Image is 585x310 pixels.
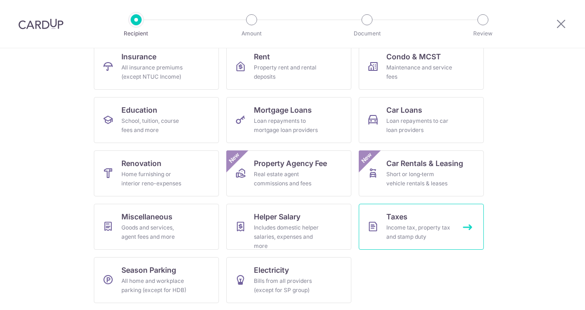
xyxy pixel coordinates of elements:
[359,44,484,90] a: Condo & MCSTMaintenance and service fees
[121,170,188,188] div: Home furnishing or interior reno-expenses
[121,264,176,276] span: Season Parking
[121,158,161,169] span: Renovation
[226,97,351,143] a: Mortgage LoansLoan repayments to mortgage loan providers
[386,63,453,81] div: Maintenance and service fees
[254,158,327,169] span: Property Agency Fee
[386,170,453,188] div: Short or long‑term vehicle rentals & leases
[102,29,170,38] p: Recipient
[386,104,422,115] span: Car Loans
[449,29,517,38] p: Review
[254,170,320,188] div: Real estate agent commissions and fees
[121,276,188,295] div: All home and workplace parking (except for HDB)
[94,97,219,143] a: EducationSchool, tuition, course fees and more
[359,97,484,143] a: Car LoansLoan repayments to car loan providers
[94,150,219,196] a: RenovationHome furnishing or interior reno-expenses
[226,44,351,90] a: RentProperty rent and rental deposits
[359,150,484,196] a: Car Rentals & LeasingShort or long‑term vehicle rentals & leasesNew
[254,276,320,295] div: Bills from all providers (except for SP group)
[254,104,312,115] span: Mortgage Loans
[254,116,320,135] div: Loan repayments to mortgage loan providers
[226,204,351,250] a: Helper SalaryIncludes domestic helper salaries, expenses and more
[254,264,289,276] span: Electricity
[18,18,63,29] img: CardUp
[333,29,401,38] p: Document
[121,104,157,115] span: Education
[254,211,300,222] span: Helper Salary
[121,116,188,135] div: School, tuition, course fees and more
[254,63,320,81] div: Property rent and rental deposits
[121,211,172,222] span: Miscellaneous
[386,158,463,169] span: Car Rentals & Leasing
[254,51,270,62] span: Rent
[254,223,320,251] div: Includes domestic helper salaries, expenses and more
[386,116,453,135] div: Loan repayments to car loan providers
[121,51,156,62] span: Insurance
[386,211,407,222] span: Taxes
[359,204,484,250] a: TaxesIncome tax, property tax and stamp duty
[94,257,219,303] a: Season ParkingAll home and workplace parking (except for HDB)
[227,150,242,166] span: New
[226,150,351,196] a: Property Agency FeeReal estate agent commissions and feesNew
[121,223,188,241] div: Goods and services, agent fees and more
[386,223,453,241] div: Income tax, property tax and stamp duty
[226,257,351,303] a: ElectricityBills from all providers (except for SP group)
[94,204,219,250] a: MiscellaneousGoods and services, agent fees and more
[218,29,286,38] p: Amount
[121,63,188,81] div: All insurance premiums (except NTUC Income)
[386,51,441,62] span: Condo & MCST
[359,150,374,166] span: New
[94,44,219,90] a: InsuranceAll insurance premiums (except NTUC Income)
